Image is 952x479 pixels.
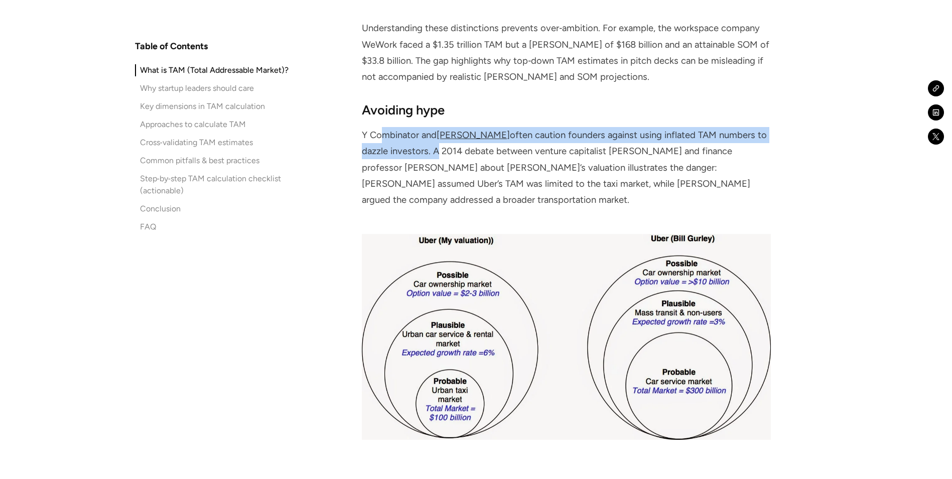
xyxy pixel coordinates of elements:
p: Understanding these distinctions prevents over‑ambition. For example, the workspace company WeWor... [362,20,770,85]
div: What is TAM (Total Addressable Market)? [140,64,289,76]
div: Common pitfalls & best practices [140,155,259,167]
a: Approaches to calculate TAM [135,118,294,131]
div: Approaches to calculate TAM [140,118,246,131]
strong: Avoiding hype [362,102,445,117]
div: FAQ [140,221,156,233]
a: Common pitfalls & best practices [135,155,294,167]
a: Conclusion [135,203,294,215]
a: Why startup leaders should care [135,82,294,94]
a: FAQ [135,221,294,233]
div: Key dimensions in TAM calculation [140,100,265,112]
a: What is TAM (Total Addressable Market)? [135,64,294,76]
a: Step‑by‑step TAM calculation checklist (actionable) [135,173,294,197]
a: Key dimensions in TAM calculation [135,100,294,112]
h4: Table of Contents [135,40,208,52]
div: Why startup leaders should care [140,82,254,94]
a: Cross‑validating TAM estimates [135,137,294,149]
div: Conclusion [140,203,181,215]
div: Cross‑validating TAM estimates [140,137,253,149]
img: Avoiding hype [362,234,770,439]
a: [PERSON_NAME] [437,130,510,141]
div: Step‑by‑step TAM calculation checklist (actionable) [140,173,294,197]
p: Y Combinator and often caution founders against using inflated TAM numbers to dazzle investors. A... [362,127,770,208]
